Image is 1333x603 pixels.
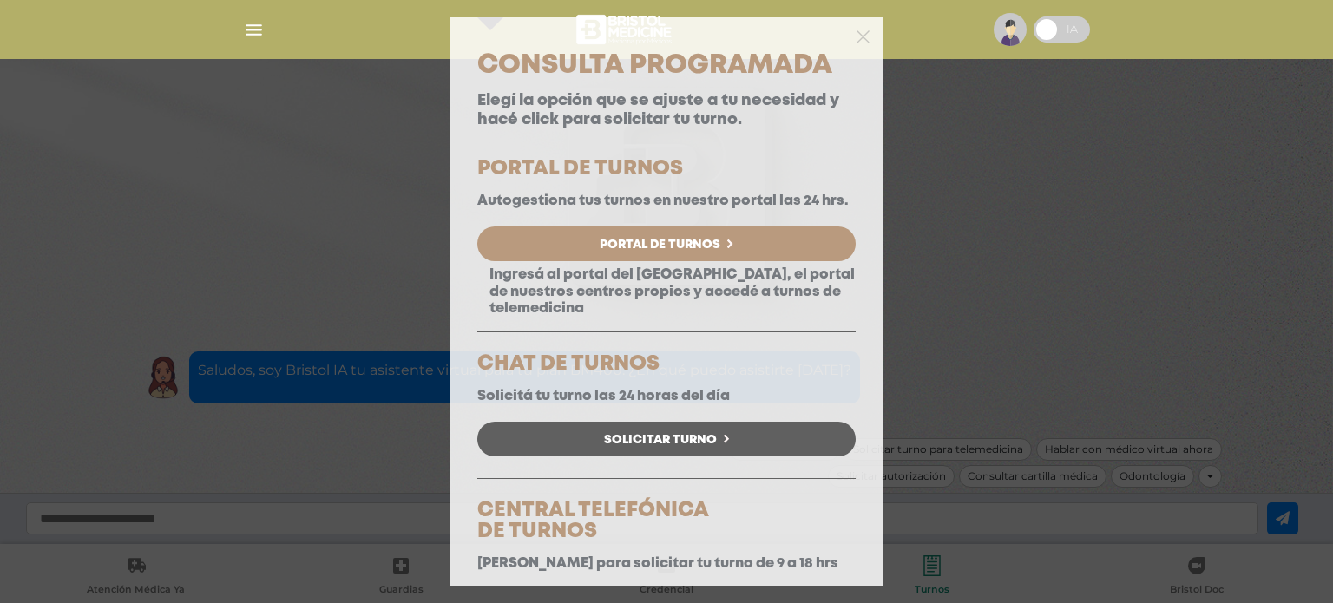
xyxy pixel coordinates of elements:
p: Ingresá al portal del [GEOGRAPHIC_DATA], el portal de nuestros centros propios y accedé a turnos ... [477,266,856,317]
h5: PORTAL DE TURNOS [477,159,856,180]
span: Consulta Programada [477,54,832,77]
a: Portal de Turnos [477,226,856,261]
p: [PERSON_NAME] para solicitar tu turno de 9 a 18 hrs [477,555,856,572]
span: Solicitar Turno [604,434,717,446]
a: Solicitar Turno [477,422,856,456]
span: Portal de Turnos [600,239,720,251]
p: Elegí la opción que se ajuste a tu necesidad y hacé click para solicitar tu turno. [477,92,856,129]
p: Autogestiona tus turnos en nuestro portal las 24 hrs. [477,193,856,209]
h5: CHAT DE TURNOS [477,354,856,375]
h5: CENTRAL TELEFÓNICA DE TURNOS [477,501,856,542]
p: Solicitá tu turno las 24 horas del día [477,388,856,404]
